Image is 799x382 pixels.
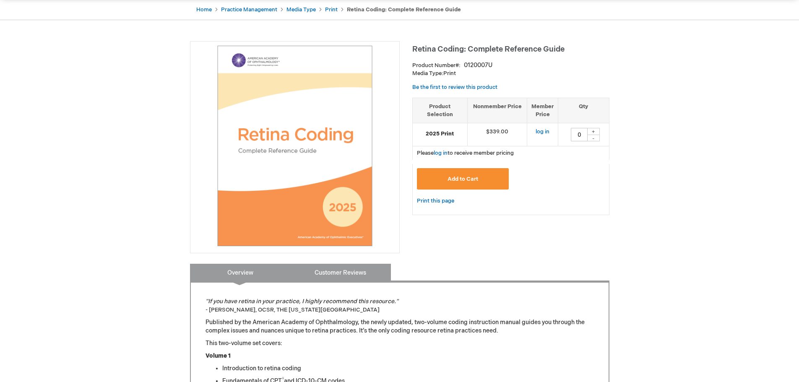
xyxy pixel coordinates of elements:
span: Please to receive member pricing [417,150,514,156]
img: Retina Coding: Complete Reference Guide [195,46,395,246]
p: Print [412,70,609,78]
strong: Retina Coding: Complete Reference Guide [347,6,461,13]
span: Add to Cart [448,176,478,182]
div: + [587,128,600,135]
em: "If you have retina in your practice, I highly recommend this resource." [206,298,398,305]
a: Home [196,6,212,13]
p: Published by the American Academy of Ophthalmology, the newly updated, two-volume coding instruct... [206,318,594,335]
a: Overview [190,264,291,281]
input: Qty [571,128,588,141]
th: Nonmember Price [467,98,527,123]
a: log in [434,150,448,156]
span: Retina Coding: Complete Reference Guide [412,45,565,54]
button: Add to Cart [417,168,509,190]
p: This two-volume set covers: [206,339,594,348]
a: Media Type [286,6,316,13]
a: Customer Reviews [290,264,391,281]
div: - [587,135,600,141]
a: Practice Management [221,6,277,13]
strong: 2025 Print [417,130,463,138]
th: Member Price [527,98,558,123]
th: Qty [558,98,609,123]
a: log in [536,128,549,135]
li: Introduction to retina coding [222,364,594,373]
a: Print [325,6,338,13]
div: 0120007U [464,61,492,70]
a: Print this page [417,196,454,206]
td: $339.00 [467,123,527,146]
strong: Media Type: [412,70,443,77]
font: - [PERSON_NAME], OCSR, THE [US_STATE][GEOGRAPHIC_DATA] [206,307,380,313]
a: Be the first to review this product [412,84,497,91]
sup: ® [282,377,284,382]
strong: Product Number [412,62,461,69]
th: Product Selection [413,98,468,123]
strong: Volume 1 [206,352,231,359]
